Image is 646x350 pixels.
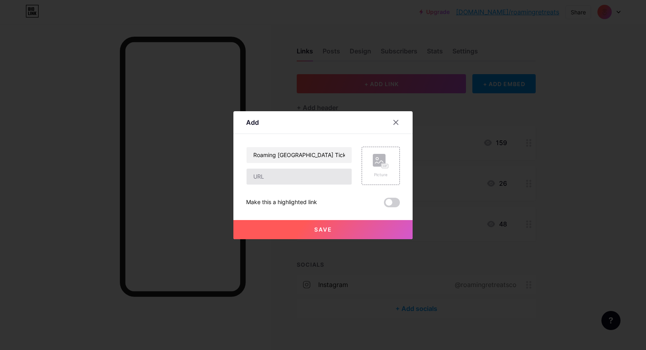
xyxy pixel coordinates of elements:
[233,220,413,239] button: Save
[247,169,352,185] input: URL
[314,226,332,233] span: Save
[246,118,259,127] div: Add
[247,147,352,163] input: Title
[373,172,389,178] div: Picture
[246,198,317,207] div: Make this a highlighted link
